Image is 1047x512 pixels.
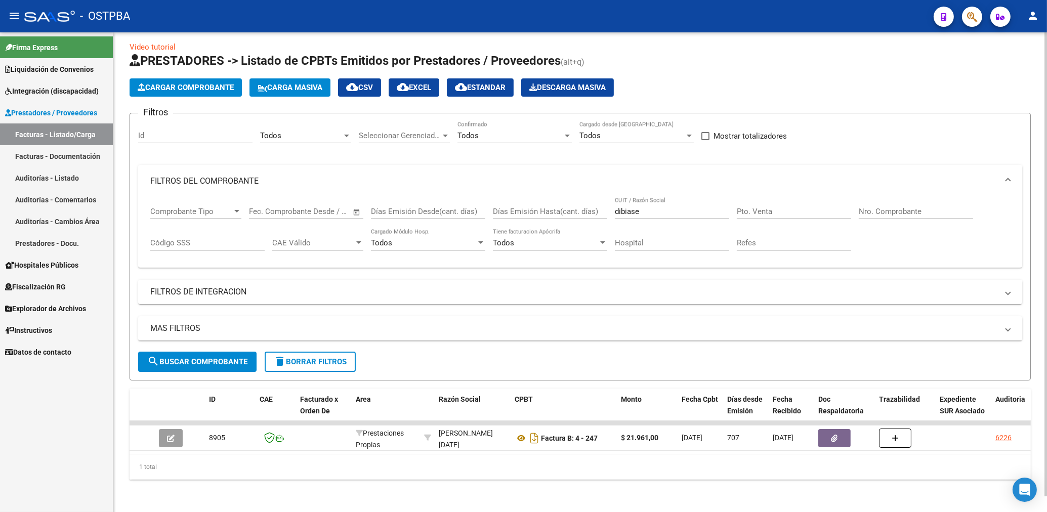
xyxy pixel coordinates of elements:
span: Borrar Filtros [274,357,347,366]
mat-icon: search [147,355,159,367]
span: Expediente SUR Asociado [940,395,985,415]
span: Auditoria [995,395,1025,403]
span: Mostrar totalizadores [714,130,787,142]
span: Cargar Comprobante [138,83,234,92]
input: End date [291,207,340,216]
span: PRESTADORES -> Listado de CPBTs Emitidos por Prestadores / Proveedores [130,54,561,68]
mat-icon: person [1027,10,1039,22]
button: Cargar Comprobante [130,78,242,97]
span: Prestaciones Propias [356,429,404,449]
span: CSV [346,83,373,92]
datatable-header-cell: Facturado x Orden De [296,389,352,433]
strong: Factura B: 4 - 247 [541,434,598,442]
mat-panel-title: FILTROS DEL COMPROBANTE [150,176,998,187]
span: Fiscalización RG [5,281,66,292]
mat-icon: cloud_download [397,81,409,93]
span: 8905 [209,434,225,442]
span: Instructivos [5,325,52,336]
span: Todos [579,131,601,140]
span: Doc Respaldatoria [818,395,864,415]
span: Firma Express [5,42,58,53]
span: Todos [493,238,514,247]
span: Trazabilidad [879,395,920,403]
div: 1 total [130,454,1031,480]
span: Razón Social [439,395,481,403]
mat-icon: cloud_download [346,81,358,93]
mat-expansion-panel-header: FILTROS DEL COMPROBANTE [138,165,1022,197]
button: CSV [338,78,381,97]
span: Prestadores / Proveedores [5,107,97,118]
span: CAE Válido [272,238,354,247]
span: (alt+q) [561,57,584,67]
mat-panel-title: MAS FILTROS [150,323,998,334]
datatable-header-cell: Trazabilidad [875,389,936,433]
span: Monto [621,395,642,403]
button: Open calendar [351,206,363,218]
span: EXCEL [397,83,431,92]
app-download-masive: Descarga masiva de comprobantes (adjuntos) [521,78,614,97]
button: EXCEL [389,78,439,97]
span: Fecha Recibido [773,395,801,415]
span: Carga Masiva [258,83,322,92]
datatable-header-cell: Doc Respaldatoria [814,389,875,433]
span: CPBT [515,395,533,403]
span: Explorador de Archivos [5,303,86,314]
datatable-header-cell: ID [205,389,256,433]
div: 6226 [995,432,1012,444]
span: Area [356,395,371,403]
div: 27102649228 [439,428,507,449]
span: [DATE] [682,434,702,442]
span: Facturado x Orden De [300,395,338,415]
div: Open Intercom Messenger [1013,478,1037,502]
button: Carga Masiva [249,78,330,97]
span: [DATE] [773,434,793,442]
mat-icon: menu [8,10,20,22]
span: Seleccionar Gerenciador [359,131,441,140]
mat-expansion-panel-header: FILTROS DE INTEGRACION [138,280,1022,304]
input: Start date [249,207,282,216]
span: Hospitales Públicos [5,260,78,271]
mat-expansion-panel-header: MAS FILTROS [138,316,1022,340]
span: Estandar [455,83,506,92]
datatable-header-cell: Razón Social [435,389,511,433]
button: Borrar Filtros [265,352,356,372]
button: Descarga Masiva [521,78,614,97]
span: Liquidación de Convenios [5,64,94,75]
datatable-header-cell: Area [352,389,420,433]
span: Buscar Comprobante [147,357,247,366]
mat-icon: cloud_download [455,81,467,93]
button: Estandar [447,78,514,97]
div: FILTROS DEL COMPROBANTE [138,197,1022,268]
span: Descarga Masiva [529,83,606,92]
datatable-header-cell: Fecha Cpbt [678,389,723,433]
span: 707 [727,434,739,442]
span: Días desde Emisión [727,395,763,415]
i: Descargar documento [528,430,541,446]
span: Comprobante Tipo [150,207,232,216]
mat-panel-title: FILTROS DE INTEGRACION [150,286,998,297]
span: Fecha Cpbt [682,395,718,403]
datatable-header-cell: Fecha Recibido [769,389,814,433]
span: - OSTPBA [80,5,130,27]
datatable-header-cell: Auditoria [991,389,1039,433]
span: Todos [371,238,392,247]
datatable-header-cell: CAE [256,389,296,433]
datatable-header-cell: Monto [617,389,678,433]
h3: Filtros [138,105,173,119]
datatable-header-cell: CPBT [511,389,617,433]
span: Todos [457,131,479,140]
button: Buscar Comprobante [138,352,257,372]
span: Datos de contacto [5,347,71,358]
span: CAE [260,395,273,403]
mat-icon: delete [274,355,286,367]
datatable-header-cell: Expediente SUR Asociado [936,389,991,433]
span: Todos [260,131,281,140]
strong: $ 21.961,00 [621,434,658,442]
span: ID [209,395,216,403]
div: [PERSON_NAME][DATE] [439,428,507,451]
datatable-header-cell: Días desde Emisión [723,389,769,433]
span: Integración (discapacidad) [5,86,99,97]
a: Video tutorial [130,42,176,52]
